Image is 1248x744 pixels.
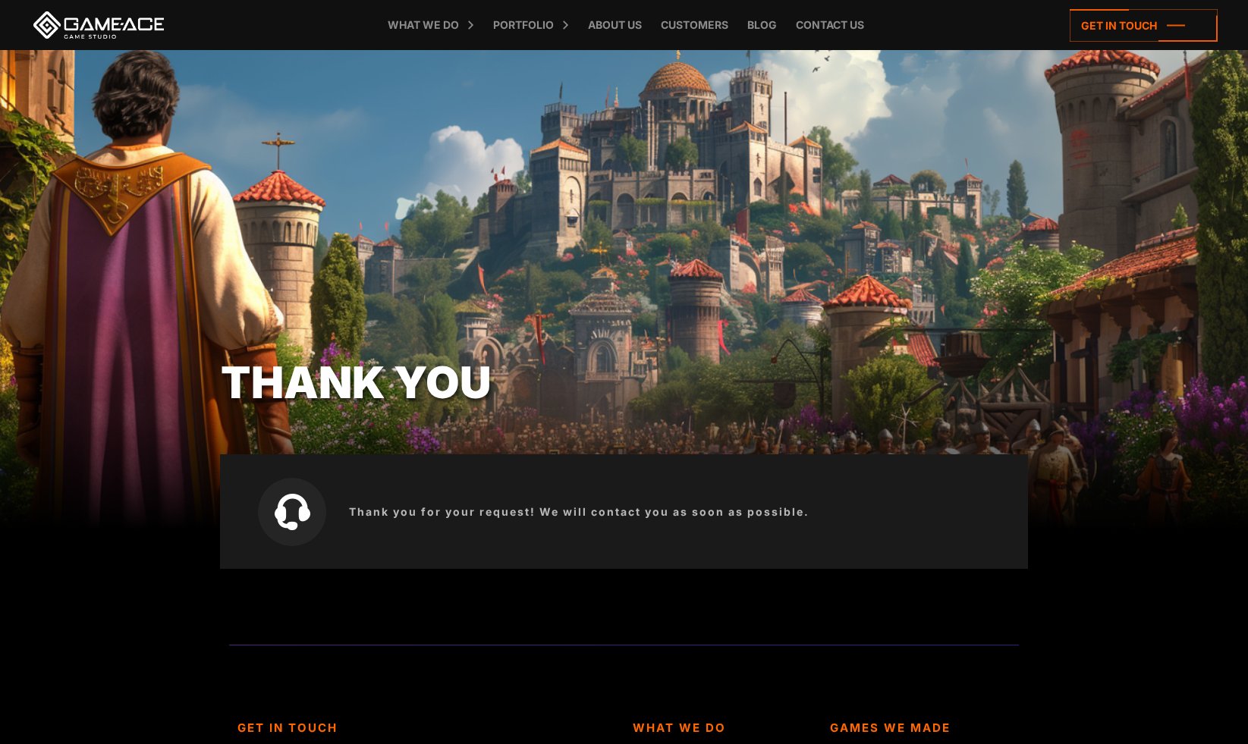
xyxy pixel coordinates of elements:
[221,350,1029,415] div: Thank you
[633,721,813,736] strong: What We Do
[830,721,1011,736] strong: Games We Made
[237,721,590,736] strong: Get In Touch
[220,454,1028,569] div: Thank you for your request! We will contact you as soon as possible.
[1070,9,1218,42] a: Get in touch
